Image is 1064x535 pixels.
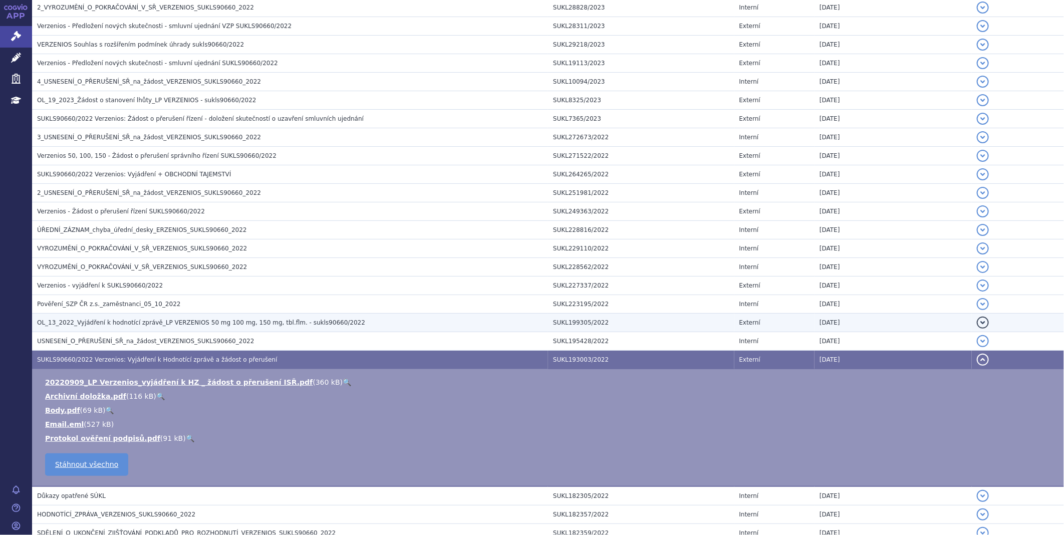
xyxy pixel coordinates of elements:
[977,20,989,32] button: detail
[977,131,989,143] button: detail
[37,245,247,252] span: VYROZUMĚNÍ_O_POKRAČOVÁNÍ_V_SŘ_VERZENIOS_SUKLS90660_2022
[37,60,278,67] span: Verzenios - Předložení nových skutečnosti - smluvní ujednání SUKLS90660/2022
[37,189,261,196] span: 2_USNESENÍ_O_PŘERUŠENÍ_SŘ_na_žádost_VERZENIOS_SUKLS90660_2022
[815,314,972,332] td: [DATE]
[548,184,734,202] td: SUKL251981/2022
[815,332,972,351] td: [DATE]
[45,434,160,442] a: Protokol ověření podpisů.pdf
[815,295,972,314] td: [DATE]
[548,486,734,505] td: SUKL182305/2022
[45,419,1054,429] li: ( )
[548,54,734,73] td: SUKL19113/2023
[45,378,313,386] a: 20220909_LP Verzenios_vyjádření k HZ _ žádost o přerušení ISŘ.pdf
[739,134,759,141] span: Interní
[548,91,734,110] td: SUKL8325/2023
[343,378,351,386] a: 🔍
[548,221,734,239] td: SUKL228816/2022
[45,405,1054,415] li: ( )
[977,261,989,273] button: detail
[739,115,760,122] span: Externí
[548,314,734,332] td: SUKL199305/2022
[37,23,292,30] span: Verzenios - Předložení nových skutečnosti - smluvní ujednání VZP SUKLS90660/2022
[977,39,989,51] button: detail
[739,97,760,104] span: Externí
[37,4,254,11] span: 2_VYROZUMĚNÍ_O_POKRAČOVÁNÍ_V_SŘ_VERZENIOS_SUKLS90660_2022
[548,295,734,314] td: SUKL223195/2022
[739,171,760,178] span: Externí
[977,187,989,199] button: detail
[815,505,972,524] td: [DATE]
[977,280,989,292] button: detail
[815,277,972,295] td: [DATE]
[37,208,205,215] span: Verzenios - Žádost o přerušení řízení SUKLS90660/2022
[739,338,759,345] span: Interní
[815,147,972,165] td: [DATE]
[186,434,194,442] a: 🔍
[37,338,254,345] span: USNESENÍ_O_PŘERUŠENÍ_SŘ_na_žádost_VERZENIOS_SUKLS90660_2022
[45,377,1054,387] li: ( )
[106,406,114,414] a: 🔍
[977,168,989,180] button: detail
[739,226,759,233] span: Interní
[548,17,734,36] td: SUKL28311/2023
[977,2,989,14] button: detail
[548,258,734,277] td: SUKL228562/2022
[739,319,760,326] span: Externí
[815,184,972,202] td: [DATE]
[815,17,972,36] td: [DATE]
[37,115,364,122] span: SUKLS90660/2022 Verzenios: Žádost o přerušení řízení - doložení skutečností o uzavření smluvních ...
[977,113,989,125] button: detail
[548,239,734,258] td: SUKL229110/2022
[815,258,972,277] td: [DATE]
[37,492,106,499] span: Důkazy opatřené SÚKL
[316,378,340,386] span: 360 kB
[977,224,989,236] button: detail
[548,505,734,524] td: SUKL182357/2022
[815,351,972,369] td: [DATE]
[45,420,84,428] a: Email.eml
[815,486,972,505] td: [DATE]
[977,508,989,520] button: detail
[739,208,760,215] span: Externí
[548,110,734,128] td: SUKL7365/2023
[739,263,759,271] span: Interní
[37,134,261,141] span: 3_USNESENÍ_O_PŘERUŠENÍ_SŘ_na_žádost_VERZENIOS_SUKLS90660_2022
[739,245,759,252] span: Interní
[37,226,247,233] span: ÚŘEDNÍ_ZÁZNAM_chyba_úřední_desky_ERZENIOS_SUKLS90660_2022
[815,73,972,91] td: [DATE]
[37,152,277,159] span: Verzenios 50, 100, 150 - Žádost o přerušení správního řízení SUKLS90660/2022
[739,4,759,11] span: Interní
[548,73,734,91] td: SUKL10094/2023
[815,91,972,110] td: [DATE]
[45,433,1054,443] li: ( )
[548,351,734,369] td: SUKL193003/2022
[87,420,111,428] span: 527 kB
[37,97,256,104] span: OL_19_2023_Žádost o stanovení lhůty_LP VERZENIOS - sukls90660/2022
[548,165,734,184] td: SUKL264265/2022
[37,41,244,48] span: VERZENIOS Souhlas s rozšířením podmínek úhrady sukls90660/2022
[739,41,760,48] span: Externí
[45,391,1054,401] li: ( )
[45,453,128,476] a: Stáhnout všechno
[815,128,972,147] td: [DATE]
[977,205,989,217] button: detail
[977,242,989,254] button: detail
[37,78,261,85] span: 4_USNESENÍ_O_PŘERUŠENÍ_SŘ_na_žádost_VERZENIOS_SUKLS90660_2022
[815,54,972,73] td: [DATE]
[977,298,989,310] button: detail
[45,392,126,400] a: Archivní doložka.pdf
[548,277,734,295] td: SUKL227337/2022
[83,406,103,414] span: 69 kB
[37,356,277,363] span: SUKLS90660/2022 Verzenios: Vyjádření k Hodnotící zprávě a žádost o přerušení
[977,335,989,347] button: detail
[739,511,759,518] span: Interní
[739,23,760,30] span: Externí
[739,282,760,289] span: Externí
[548,332,734,351] td: SUKL195428/2022
[156,392,165,400] a: 🔍
[163,434,183,442] span: 91 kB
[548,147,734,165] td: SUKL271522/2022
[977,57,989,69] button: detail
[739,60,760,67] span: Externí
[129,392,153,400] span: 116 kB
